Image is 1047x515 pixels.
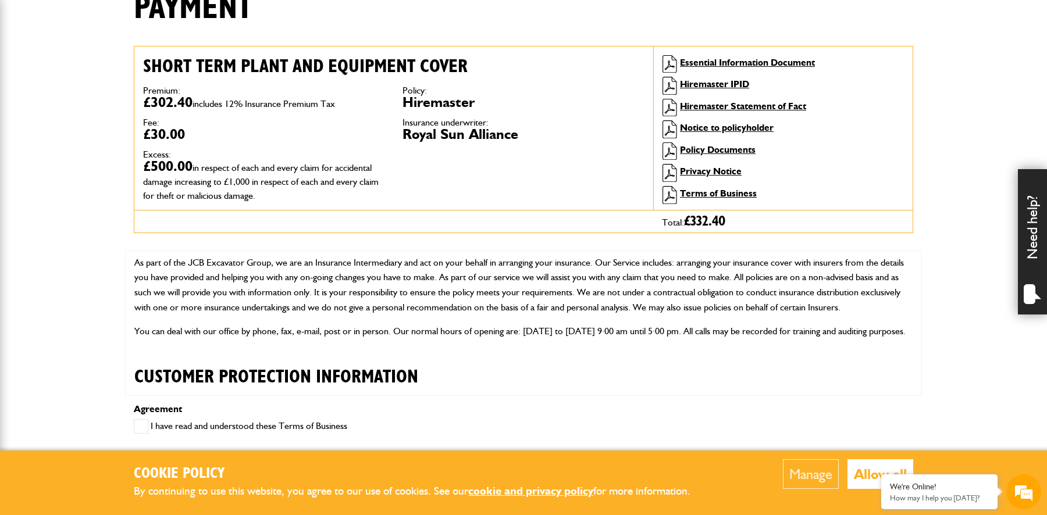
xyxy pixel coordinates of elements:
[680,101,806,112] a: Hiremaster Statement of Fact
[890,482,989,492] div: We're Online!
[653,210,913,233] div: Total:
[143,86,385,95] dt: Premium:
[680,188,757,199] a: Terms of Business
[143,95,385,109] dd: £302.40
[684,214,725,228] span: £
[403,86,644,95] dt: Policy:
[890,493,989,502] p: How may I help you today?
[193,98,335,109] span: includes 12% Insurance Premium Tax
[15,176,212,202] input: Enter your phone number
[134,419,347,434] label: I have read and understood these Terms of Business
[1018,169,1047,314] div: Need help?
[134,348,913,388] h2: CUSTOMER PROTECTION INFORMATION
[15,108,212,133] input: Enter your last name
[143,150,385,159] dt: Excess:
[20,65,49,81] img: d_20077148190_company_1631870298795_20077148190
[468,484,593,498] a: cookie and privacy policy
[158,358,211,374] em: Start Chat
[783,459,839,489] button: Manage
[847,459,913,489] button: Allow all
[134,324,913,339] p: You can deal with our office by phone, fax, e-mail, post or in person. Our normal hours of openin...
[60,65,195,80] div: Chat with us now
[143,118,385,127] dt: Fee:
[134,465,710,483] h2: Cookie Policy
[680,57,815,68] a: Essential Information Document
[680,166,742,177] a: Privacy Notice
[403,118,644,127] dt: Insurance underwriter:
[143,159,385,201] dd: £500.00
[15,142,212,167] input: Enter your email address
[143,55,644,77] h2: Short term plant and equipment cover
[690,214,725,228] span: 332.40
[403,95,644,109] dd: Hiremaster
[143,127,385,141] dd: £30.00
[143,162,379,201] span: in respect of each and every claim for accidental damage increasing to £1,000 in respect of each ...
[680,144,756,155] a: Policy Documents
[403,127,644,141] dd: Royal Sun Alliance
[191,6,219,34] div: Minimize live chat window
[15,210,212,348] textarea: Type your message and hit 'Enter'
[680,122,774,133] a: Notice to policyholder
[680,78,749,90] a: Hiremaster IPID
[134,482,710,500] p: By continuing to use this website, you agree to our use of cookies. See our for more information.
[134,405,913,414] p: Agreement
[134,255,913,314] p: As part of the JCB Excavator Group, we are an Insurance Intermediary and act on your behalf in ar...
